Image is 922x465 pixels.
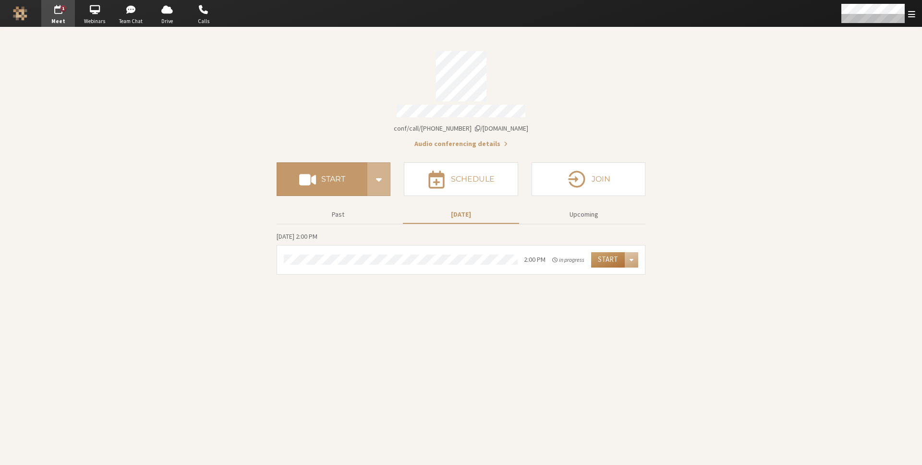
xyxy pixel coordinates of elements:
section: Account details [277,44,645,149]
span: Webinars [78,17,111,25]
span: Meet [41,17,75,25]
img: Iotum [13,6,27,21]
span: Team Chat [114,17,148,25]
div: Start conference options [367,162,390,196]
div: 1 [61,5,67,12]
button: Join [532,162,645,196]
div: 2:00 PM [524,255,546,265]
button: Start [591,252,625,268]
div: Open menu [625,252,638,268]
button: Start [277,162,367,196]
button: [DATE] [403,206,519,223]
iframe: Chat [898,440,915,458]
button: Schedule [404,162,518,196]
span: Calls [187,17,220,25]
h4: Join [592,175,610,183]
h4: Start [321,175,345,183]
span: Drive [150,17,184,25]
span: Copy my meeting room link [394,124,528,133]
span: [DATE] 2:00 PM [277,232,317,241]
button: Past [280,206,396,223]
section: Today's Meetings [277,231,645,275]
button: Upcoming [526,206,642,223]
h4: Schedule [451,175,495,183]
em: in progress [552,256,584,264]
button: Audio conferencing details [414,139,508,149]
button: Copy my meeting room linkCopy my meeting room link [394,123,528,134]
